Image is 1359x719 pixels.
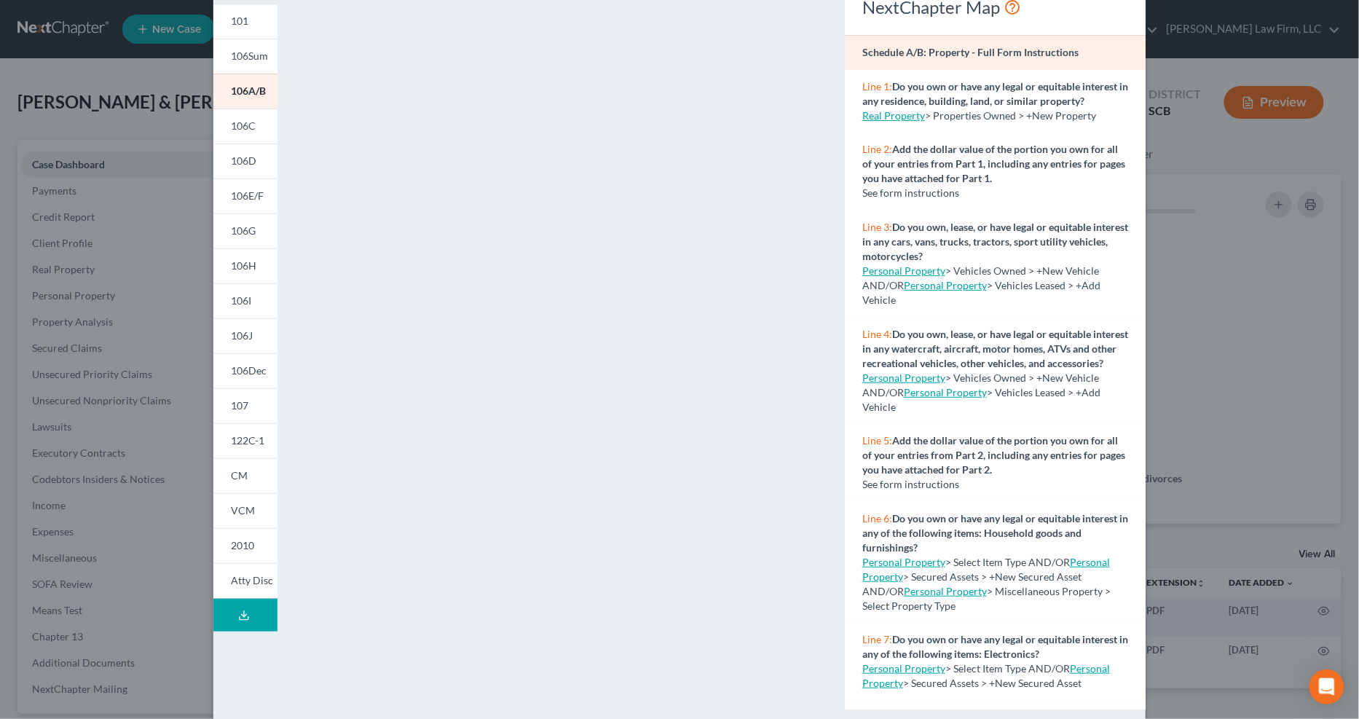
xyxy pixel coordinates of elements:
[231,399,248,412] span: 107
[213,144,277,178] a: 106D
[213,423,277,458] a: 122C-1
[862,143,1125,184] strong: Add the dollar value of the portion you own for all of your entries from Part 1, including any en...
[231,574,273,586] span: Atty Disc
[862,556,945,568] a: Personal Property
[904,279,987,291] a: Personal Property
[231,85,266,97] span: 106A/B
[862,264,1099,291] span: > Vehicles Owned > +New Vehicle AND/OR
[862,386,1100,413] span: > Vehicles Leased > +Add Vehicle
[904,585,987,597] a: Personal Property
[213,178,277,213] a: 106E/F
[862,633,1128,660] strong: Do you own or have any legal or equitable interest in any of the following items: Electronics?
[862,662,1070,675] span: > Select Item Type AND/OR
[862,372,1099,398] span: > Vehicles Owned > +New Vehicle AND/OR
[231,50,268,62] span: 106Sum
[231,154,256,167] span: 106D
[213,353,277,388] a: 106Dec
[862,556,1110,583] a: Personal Property
[862,264,945,277] a: Personal Property
[925,109,1096,122] span: > Properties Owned > +New Property
[231,469,248,482] span: CM
[904,386,987,398] a: Personal Property
[213,39,277,74] a: 106Sum
[862,328,892,340] span: Line 4:
[213,74,277,109] a: 106A/B
[213,4,277,39] a: 101
[213,318,277,353] a: 106J
[231,189,264,202] span: 106E/F
[862,434,1125,476] strong: Add the dollar value of the portion you own for all of your entries from Part 2, including any en...
[862,328,1128,369] strong: Do you own, lease, or have legal or equitable interest in any watercraft, aircraft, motor homes, ...
[1309,669,1344,704] div: Open Intercom Messenger
[862,221,892,233] span: Line 3:
[862,512,892,524] span: Line 6:
[231,119,256,132] span: 106C
[862,434,892,447] span: Line 5:
[862,109,925,122] a: Real Property
[231,15,248,27] span: 101
[213,109,277,144] a: 106C
[231,504,255,516] span: VCM
[213,528,277,563] a: 2010
[231,364,267,377] span: 106Dec
[231,434,264,447] span: 122C-1
[213,388,277,423] a: 107
[862,80,892,93] span: Line 1:
[862,46,1079,58] strong: Schedule A/B: Property - Full Form Instructions
[862,662,945,675] a: Personal Property
[213,213,277,248] a: 106G
[862,186,959,199] span: See form instructions
[231,294,251,307] span: 106I
[213,283,277,318] a: 106I
[213,563,277,599] a: Atty Disc
[213,458,277,493] a: CM
[862,556,1110,597] span: > Secured Assets > +New Secured Asset AND/OR
[862,221,1128,262] strong: Do you own, lease, or have legal or equitable interest in any cars, vans, trucks, tractors, sport...
[231,224,256,237] span: 106G
[862,633,892,645] span: Line 7:
[231,539,254,551] span: 2010
[862,279,1100,306] span: > Vehicles Leased > +Add Vehicle
[862,80,1128,107] strong: Do you own or have any legal or equitable interest in any residence, building, land, or similar p...
[862,556,1070,568] span: > Select Item Type AND/OR
[213,493,277,528] a: VCM
[862,478,959,490] span: See form instructions
[862,585,1111,612] span: > Miscellaneous Property > Select Property Type
[213,248,277,283] a: 106H
[862,512,1128,554] strong: Do you own or have any legal or equitable interest in any of the following items: Household goods...
[862,143,892,155] span: Line 2:
[231,329,253,342] span: 106J
[231,259,256,272] span: 106H
[862,372,945,384] a: Personal Property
